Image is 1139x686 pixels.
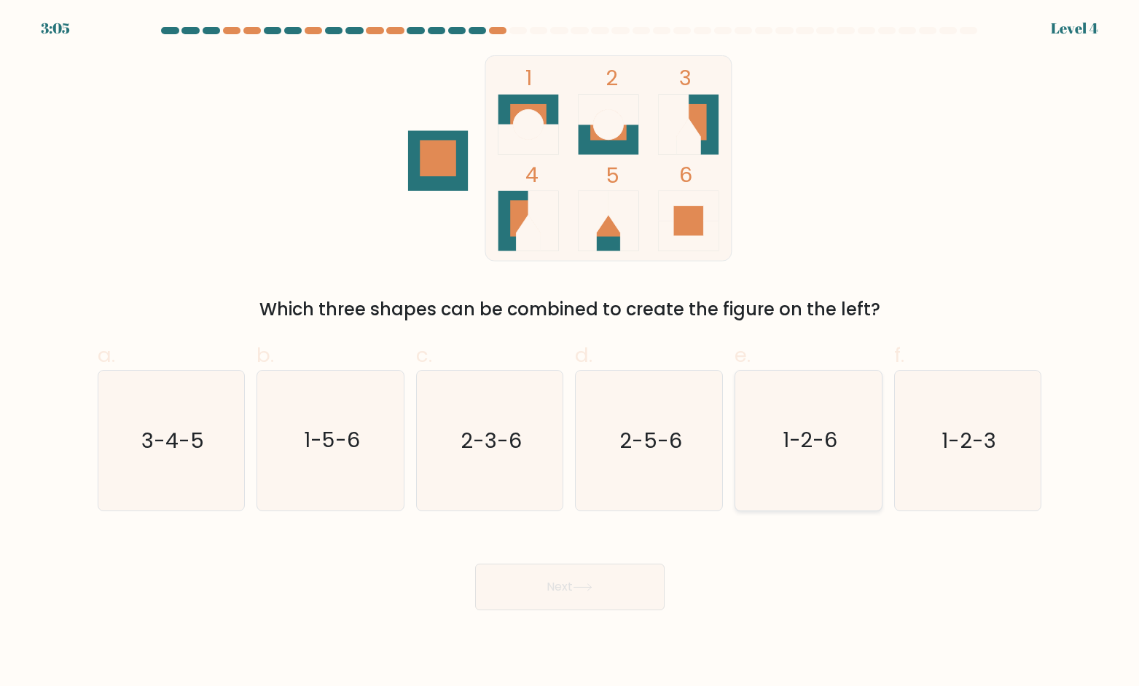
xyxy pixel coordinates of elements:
[679,63,692,92] tspan: 3
[525,160,538,189] tspan: 4
[475,564,665,610] button: Next
[98,341,115,369] span: a.
[257,341,274,369] span: b.
[41,17,70,39] div: 3:05
[735,341,751,369] span: e.
[619,426,682,455] text: 2-5-6
[679,160,692,189] tspan: 6
[942,426,997,455] text: 1-2-3
[141,426,204,455] text: 3-4-5
[525,63,531,92] tspan: 1
[106,296,1033,323] div: Which three shapes can be combined to create the figure on the left?
[782,426,837,455] text: 1-2-6
[303,426,360,455] text: 1-5-6
[461,426,522,455] text: 2-3-6
[416,341,432,369] span: c.
[605,63,617,92] tspan: 2
[605,161,619,190] tspan: 5
[894,341,904,369] span: f.
[575,341,592,369] span: d.
[1051,17,1098,39] div: Level 4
